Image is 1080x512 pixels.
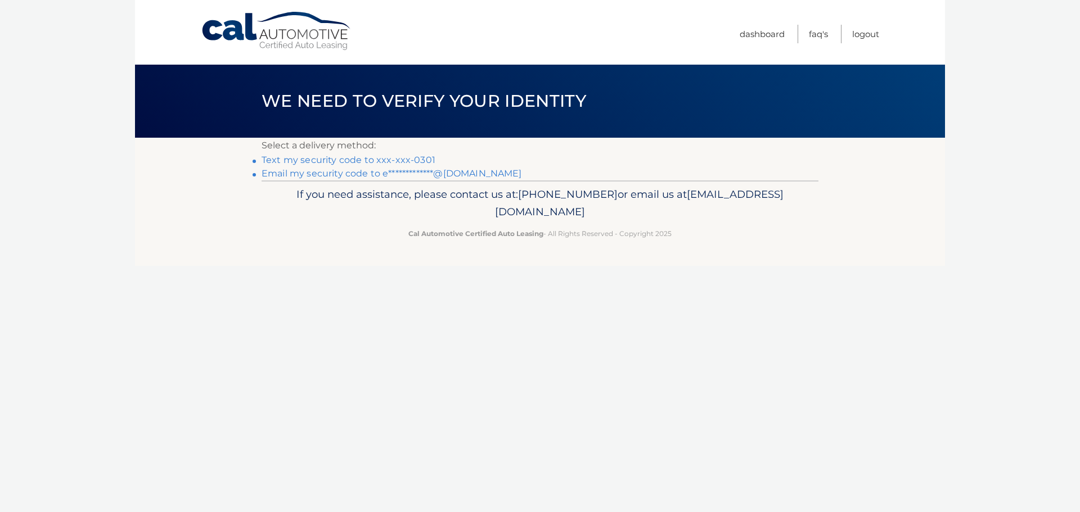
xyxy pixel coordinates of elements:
a: Dashboard [740,25,785,43]
p: Select a delivery method: [262,138,818,153]
strong: Cal Automotive Certified Auto Leasing [408,229,543,238]
span: We need to verify your identity [262,90,586,111]
a: FAQ's [809,25,828,43]
a: Logout [852,25,879,43]
p: If you need assistance, please contact us at: or email us at [269,185,811,221]
p: - All Rights Reserved - Copyright 2025 [269,228,811,239]
span: [PHONE_NUMBER] [518,188,618,201]
a: Cal Automotive [201,11,353,51]
a: Text my security code to xxx-xxx-0301 [262,155,435,165]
